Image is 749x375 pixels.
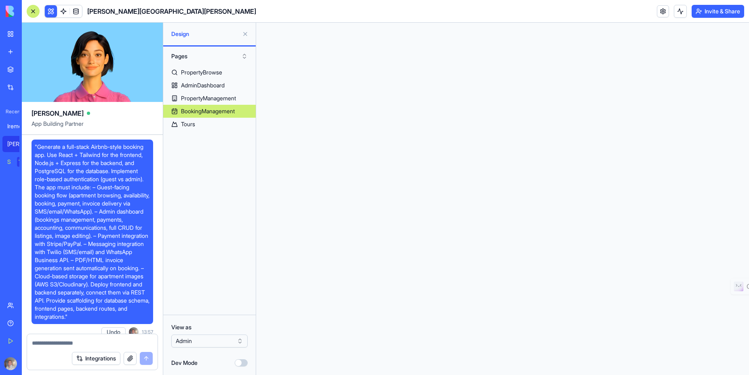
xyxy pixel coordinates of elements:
[181,94,236,102] div: PropertyManagement
[181,120,195,128] div: Tours
[32,120,153,134] span: App Building Partner
[6,6,56,17] img: logo
[87,6,256,16] span: [PERSON_NAME][GEOGRAPHIC_DATA][PERSON_NAME]
[35,143,150,321] span: "Generate a full-stack Airbnb-style booking app. Use React + Tailwind for the frontend, Node.js +...
[7,140,30,148] div: [PERSON_NAME][GEOGRAPHIC_DATA][PERSON_NAME]
[2,154,35,170] a: Social Media Content GeneratorTRY
[181,81,225,89] div: AdminDashboard
[2,108,19,115] span: Recent
[163,118,256,131] a: Tours
[171,323,248,331] label: View as
[181,68,222,76] div: PropertyBrowse
[17,157,30,167] div: TRY
[7,122,30,130] div: Iremember
[163,79,256,92] a: AdminDashboard
[129,327,139,337] img: ACg8ocIoKTluYVx1WVSvMTc6vEhh8zlEulljtIG1Q6EjfdS3E24EJStT=s96-c
[163,66,256,79] a: PropertyBrowse
[2,118,35,134] a: Iremember
[171,30,239,38] span: Design
[163,92,256,105] a: PropertyManagement
[4,357,17,370] img: ACg8ocIoKTluYVx1WVSvMTc6vEhh8zlEulljtIG1Q6EjfdS3E24EJStT=s96-c
[167,50,252,63] button: Pages
[171,359,198,367] label: Dev Mode
[181,107,235,115] div: BookingManagement
[2,136,35,152] a: [PERSON_NAME][GEOGRAPHIC_DATA][PERSON_NAME]
[101,327,126,337] button: Undo
[72,352,120,365] button: Integrations
[163,105,256,118] a: BookingManagement
[32,108,84,118] span: [PERSON_NAME]
[692,5,744,18] button: Invite & Share
[142,329,153,335] span: 13:57
[7,158,11,166] div: Social Media Content Generator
